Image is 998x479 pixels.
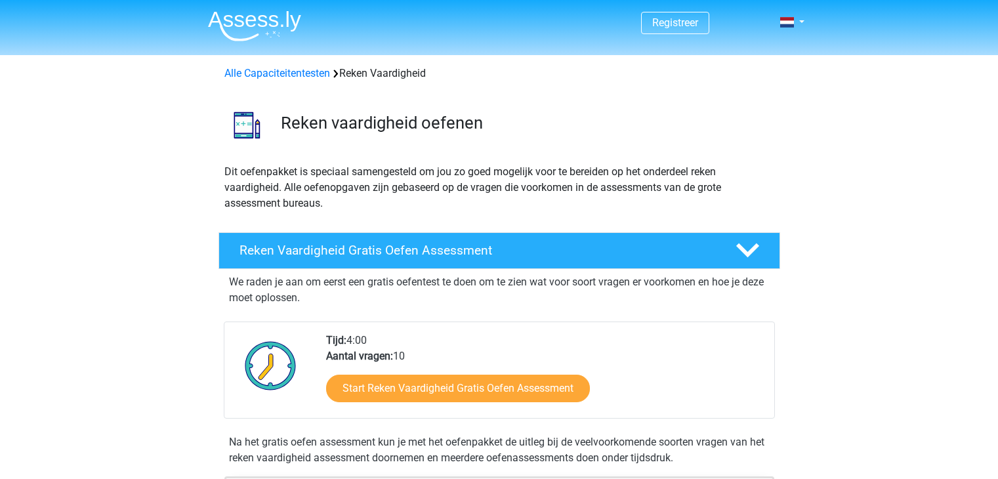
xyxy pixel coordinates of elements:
h4: Reken Vaardigheid Gratis Oefen Assessment [239,243,715,258]
img: reken vaardigheid [219,97,275,153]
div: 4:00 10 [316,333,774,418]
a: Registreer [652,16,698,29]
b: Tijd: [326,334,346,346]
a: Reken Vaardigheid Gratis Oefen Assessment [213,232,785,269]
p: We raden je aan om eerst een gratis oefentest te doen om te zien wat voor soort vragen er voorkom... [229,274,770,306]
h3: Reken vaardigheid oefenen [281,113,770,133]
img: Assessly [208,10,301,41]
a: Alle Capaciteitentesten [224,67,330,79]
div: Na het gratis oefen assessment kun je met het oefenpakket de uitleg bij de veelvoorkomende soorte... [224,434,775,466]
p: Dit oefenpakket is speciaal samengesteld om jou zo goed mogelijk voor te bereiden op het onderdee... [224,164,774,211]
img: Klok [238,333,304,398]
div: Reken Vaardigheid [219,66,780,81]
a: Start Reken Vaardigheid Gratis Oefen Assessment [326,375,590,402]
b: Aantal vragen: [326,350,393,362]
